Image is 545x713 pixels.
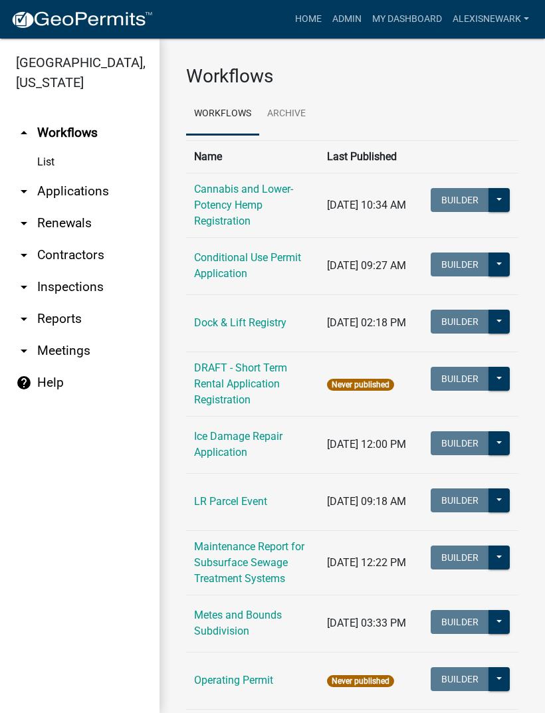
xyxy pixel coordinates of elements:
[431,488,489,512] button: Builder
[186,93,259,136] a: Workflows
[447,7,534,32] a: alexisnewark
[327,259,406,272] span: [DATE] 09:27 AM
[16,375,32,391] i: help
[259,93,314,136] a: Archive
[431,610,489,634] button: Builder
[327,617,406,629] span: [DATE] 03:33 PM
[16,183,32,199] i: arrow_drop_down
[327,438,406,451] span: [DATE] 12:00 PM
[186,140,319,173] th: Name
[431,367,489,391] button: Builder
[16,125,32,141] i: arrow_drop_up
[327,316,406,329] span: [DATE] 02:18 PM
[431,546,489,569] button: Builder
[186,65,518,88] h3: Workflows
[194,495,267,508] a: LR Parcel Event
[431,431,489,455] button: Builder
[16,247,32,263] i: arrow_drop_down
[194,609,282,637] a: Metes and Bounds Subdivision
[194,674,273,686] a: Operating Permit
[194,361,287,406] a: DRAFT - Short Term Rental Application Registration
[327,675,394,687] span: Never published
[16,343,32,359] i: arrow_drop_down
[16,311,32,327] i: arrow_drop_down
[194,251,301,280] a: Conditional Use Permit Application
[327,199,406,211] span: [DATE] 10:34 AM
[16,279,32,295] i: arrow_drop_down
[431,253,489,276] button: Builder
[327,379,394,391] span: Never published
[327,495,406,508] span: [DATE] 09:18 AM
[194,430,282,458] a: Ice Damage Repair Application
[16,215,32,231] i: arrow_drop_down
[319,140,422,173] th: Last Published
[367,7,447,32] a: My Dashboard
[431,188,489,212] button: Builder
[194,316,286,329] a: Dock & Lift Registry
[327,556,406,569] span: [DATE] 12:22 PM
[431,310,489,334] button: Builder
[194,183,293,227] a: Cannabis and Lower-Potency Hemp Registration
[194,540,304,585] a: Maintenance Report for Subsurface Sewage Treatment Systems
[327,7,367,32] a: Admin
[431,667,489,691] button: Builder
[290,7,327,32] a: Home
